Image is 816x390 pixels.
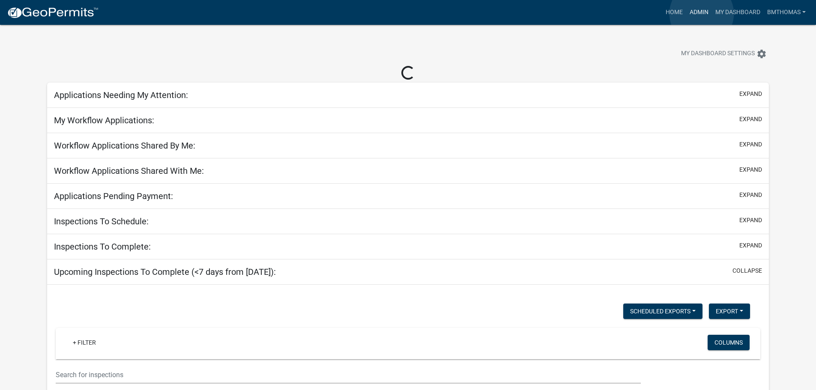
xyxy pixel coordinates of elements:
[764,4,809,21] a: bmthomas
[54,241,151,252] h5: Inspections To Complete:
[662,4,686,21] a: Home
[739,165,762,174] button: expand
[66,335,103,350] a: + Filter
[674,45,774,62] button: My Dashboard Settingssettings
[739,140,762,149] button: expand
[623,304,702,319] button: Scheduled Exports
[739,115,762,124] button: expand
[756,49,767,59] i: settings
[732,266,762,275] button: collapse
[681,49,755,59] span: My Dashboard Settings
[739,89,762,98] button: expand
[739,241,762,250] button: expand
[712,4,764,21] a: My Dashboard
[739,191,762,199] button: expand
[54,267,276,277] h5: Upcoming Inspections To Complete (<7 days from [DATE]):
[739,216,762,225] button: expand
[54,166,204,176] h5: Workflow Applications Shared With Me:
[686,4,712,21] a: Admin
[56,366,640,384] input: Search for inspections
[54,115,154,125] h5: My Workflow Applications:
[708,335,750,350] button: Columns
[709,304,750,319] button: Export
[54,140,195,151] h5: Workflow Applications Shared By Me:
[54,90,188,100] h5: Applications Needing My Attention:
[54,216,149,226] h5: Inspections To Schedule:
[54,191,173,201] h5: Applications Pending Payment:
